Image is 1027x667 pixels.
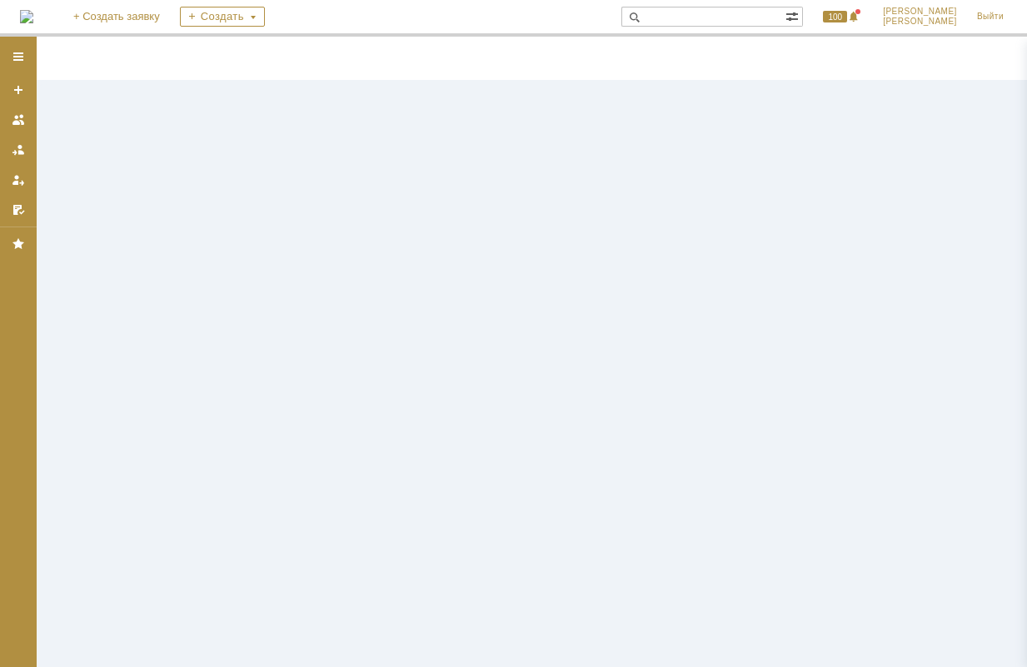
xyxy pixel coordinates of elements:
a: Мои согласования [5,197,32,223]
a: Заявки в моей ответственности [5,137,32,163]
a: Мои заявки [5,167,32,193]
span: [PERSON_NAME] [883,17,957,27]
a: Заявки на командах [5,107,32,133]
div: Создать [180,7,265,27]
a: Создать заявку [5,77,32,103]
a: Перейти на домашнюю страницу [20,10,33,23]
span: Расширенный поиск [785,7,802,23]
span: 100 [823,11,847,22]
span: [PERSON_NAME] [883,7,957,17]
img: logo [20,10,33,23]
